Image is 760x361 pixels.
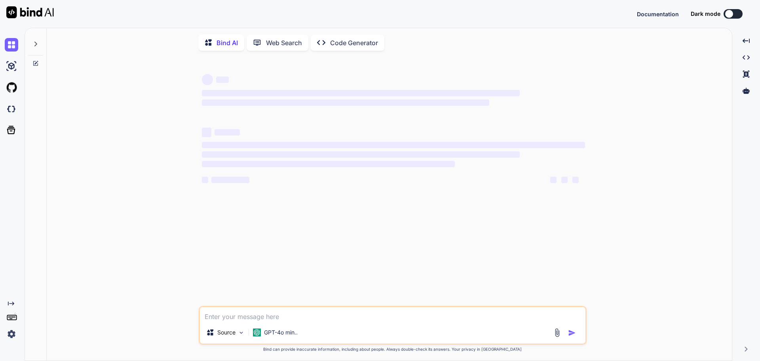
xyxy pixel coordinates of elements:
[199,346,587,352] p: Bind can provide inaccurate information, including about people. Always double-check its answers....
[5,38,18,52] img: chat
[216,76,229,83] span: ‌
[202,151,520,158] span: ‌
[238,329,245,336] img: Pick Models
[561,177,568,183] span: ‌
[217,38,238,48] p: Bind AI
[202,161,455,167] span: ‌
[568,329,576,337] img: icon
[217,329,236,336] p: Source
[553,328,562,337] img: attachment
[6,6,54,18] img: Bind AI
[266,38,302,48] p: Web Search
[691,10,720,18] span: Dark mode
[202,177,208,183] span: ‌
[264,329,298,336] p: GPT-4o min..
[5,102,18,116] img: darkCloudIdeIcon
[637,10,679,18] button: Documentation
[202,90,520,96] span: ‌
[637,11,679,17] span: Documentation
[5,81,18,94] img: githubLight
[330,38,378,48] p: Code Generator
[202,128,211,137] span: ‌
[202,99,489,106] span: ‌
[5,59,18,73] img: ai-studio
[572,177,579,183] span: ‌
[211,177,249,183] span: ‌
[202,74,213,85] span: ‌
[5,327,18,341] img: settings
[253,329,261,336] img: GPT-4o mini
[550,177,557,183] span: ‌
[215,129,240,136] span: ‌
[202,142,585,148] span: ‌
